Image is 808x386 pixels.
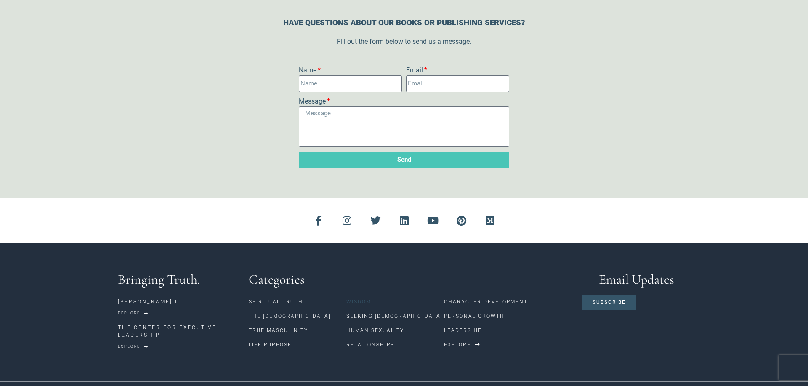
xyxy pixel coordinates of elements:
h3: Email Updates [582,273,690,286]
nav: Menu [346,295,444,352]
nav: Menu [249,295,346,352]
a: Relationships [346,338,444,352]
h3: Categories [249,273,574,286]
a: Spiritual Truth [249,295,346,309]
p: [PERSON_NAME] III [118,298,240,306]
a: Leadership [444,323,574,338]
a: Explore [118,309,149,318]
strong: HAVE QUESTIONS ABOUT OUR BOOKS OR PUBLISHING SERVICES? [283,18,525,27]
a: Human Sexuality [346,323,444,338]
button: Send [299,152,509,168]
a: The [DEMOGRAPHIC_DATA] [249,309,346,323]
input: Name [299,75,402,92]
span: Explore [118,311,140,315]
p: Fill out the form below to send us a message.​ [118,37,690,47]
span: Explore [118,345,140,349]
a: Seeking [DEMOGRAPHIC_DATA] [346,309,444,323]
label: Message [299,96,330,106]
label: Email [406,65,427,75]
span: Explore [444,342,471,347]
nav: Menu [444,295,574,338]
a: True Masculinity [249,323,346,338]
a: Explore [444,338,481,352]
a: Character Development [444,295,574,309]
span: Send [397,157,411,163]
p: THE CENTER FOR EXECUTIVE LEADERSHIP [118,324,240,339]
a: Personal Growth [444,309,574,323]
input: Email [406,75,509,92]
a: Subscribe [582,295,636,310]
a: Life Purpose [249,338,346,352]
a: Explore [118,342,149,351]
label: Name [299,65,321,75]
a: Wisdom [346,295,444,309]
h3: Bringing Truth. [118,273,240,286]
span: Subscribe [593,300,626,305]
